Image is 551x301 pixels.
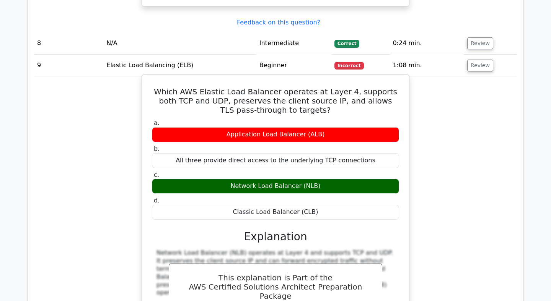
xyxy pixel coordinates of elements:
div: Network Load Balancer (NLB) operates at Layer 4 and supports TCP and UDP. It preserves the client... [156,249,395,297]
span: c. [154,171,159,178]
span: Correct [334,40,359,47]
td: 1:08 min. [390,55,464,76]
h5: Which AWS Elastic Load Balancer operates at Layer 4, supports both TCP and UDP, preserves the cli... [151,87,400,115]
div: All three provide direct access to the underlying TCP connections [152,153,399,168]
span: b. [154,145,160,152]
button: Review [467,60,493,71]
div: Network Load Balancer (NLB) [152,179,399,194]
td: 9 [34,55,103,76]
button: Review [467,37,493,49]
div: Classic Load Balancer (CLB) [152,205,399,220]
span: a. [154,119,160,126]
a: Feedback on this question? [237,19,320,26]
h3: Explanation [156,230,395,243]
td: Elastic Load Balancing (ELB) [103,55,256,76]
td: 0:24 min. [390,32,464,54]
td: Intermediate [256,32,331,54]
td: 8 [34,32,103,54]
span: d. [154,197,160,204]
td: N/A [103,32,256,54]
td: Beginner [256,55,331,76]
div: Application Load Balancer (ALB) [152,127,399,142]
span: Incorrect [334,62,364,70]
